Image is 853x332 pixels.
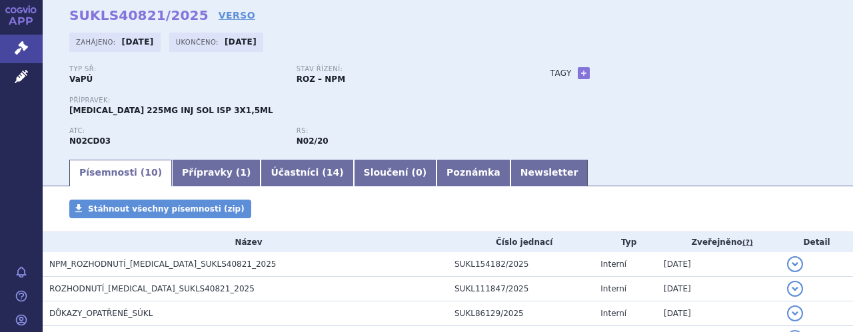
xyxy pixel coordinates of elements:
span: Ukončeno: [176,37,221,47]
span: [MEDICAL_DATA] 225MG INJ SOL ISP 3X1,5ML [69,106,273,115]
th: Číslo jednací [448,232,594,252]
th: Zveřejněno [657,232,780,252]
span: 14 [327,167,339,178]
strong: ROZ – NPM [297,75,345,84]
p: Typ SŘ: [69,65,283,73]
span: NPM_ROZHODNUTÍ_AJOVY_SUKLS40821_2025 [49,259,276,269]
strong: [DATE] [225,37,257,47]
strong: monoklonální protilátky – antimigrenika [297,136,329,146]
button: detail [787,305,803,321]
th: Typ [594,232,657,252]
td: SUKL154182/2025 [448,252,594,277]
span: Interní [600,309,626,318]
a: Sloučení (0) [354,160,436,186]
a: VERSO [219,9,255,22]
span: Zahájeno: [76,37,118,47]
span: 0 [416,167,423,178]
span: ROZHODNUTÍ_AJOVY_SUKLS40821_2025 [49,284,255,293]
p: Přípravek: [69,96,524,104]
p: ATC: [69,127,283,135]
button: detail [787,256,803,272]
a: Newsletter [510,160,588,186]
abbr: (?) [742,238,753,248]
span: Interní [600,284,626,293]
a: Účastníci (14) [261,160,353,186]
button: detail [787,281,803,297]
span: 1 [240,167,247,178]
p: RS: [297,127,510,135]
a: Stáhnout všechny písemnosti (zip) [69,200,251,218]
span: DŮKAZY_OPATŘENÉ_SÚKL [49,309,153,318]
td: SUKL111847/2025 [448,277,594,301]
th: Název [43,232,448,252]
td: [DATE] [657,277,780,301]
h3: Tagy [550,65,572,81]
p: Stav řízení: [297,65,510,73]
td: [DATE] [657,301,780,326]
th: Detail [780,232,853,252]
a: + [578,67,590,79]
span: 10 [145,167,157,178]
strong: VaPÚ [69,75,93,84]
span: Interní [600,259,626,269]
td: SUKL86129/2025 [448,301,594,326]
td: [DATE] [657,252,780,277]
strong: SUKLS40821/2025 [69,7,209,23]
span: Stáhnout všechny písemnosti (zip) [88,204,245,214]
strong: [DATE] [122,37,154,47]
a: Písemnosti (10) [69,160,172,186]
a: Poznámka [436,160,510,186]
strong: FREMANEZUMAB [69,136,111,146]
a: Přípravky (1) [172,160,261,186]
